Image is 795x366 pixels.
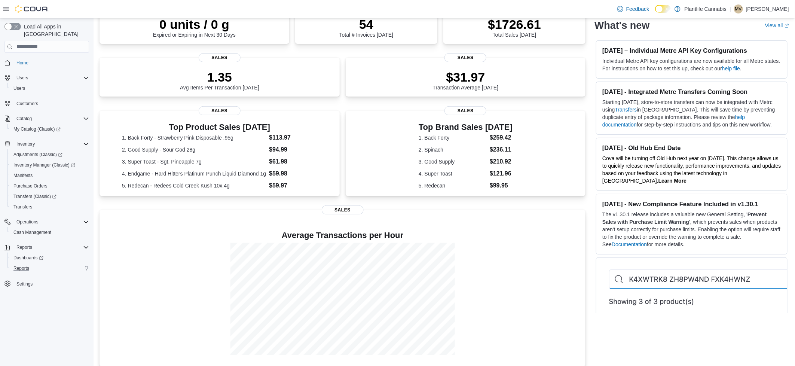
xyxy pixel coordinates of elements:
[7,253,92,263] a: Dashboards
[722,65,740,71] a: help file
[16,281,33,287] span: Settings
[419,123,513,132] h3: Top Brand Sales [DATE]
[153,17,236,38] div: Expired or Expiring in Next 30 Days
[1,57,92,68] button: Home
[490,169,513,178] dd: $121.96
[322,205,364,214] span: Sales
[615,107,637,113] a: Transfers
[655,5,671,13] input: Dark Mode
[785,24,789,28] svg: External link
[16,75,28,81] span: Users
[602,211,781,248] p: The v1.30.1 release includes a valuable new General Setting, ' ', which prevents sales when produ...
[419,146,487,153] dt: 2. Spinach
[10,192,89,201] span: Transfers (Classic)
[122,123,317,132] h3: Top Product Sales [DATE]
[602,88,781,95] h3: [DATE] - Integrated Metrc Transfers Coming Soon
[13,204,32,210] span: Transfers
[339,17,393,38] div: Total # Invoices [DATE]
[7,227,92,238] button: Cash Management
[10,150,65,159] a: Adjustments (Classic)
[180,70,259,85] p: 1.35
[122,134,266,141] dt: 1. Back Forty - Strawberry Pink Disposable .95g
[602,211,767,225] strong: Prevent Sales with Purchase Limit Warning
[444,106,486,115] span: Sales
[7,160,92,170] a: Inventory Manager (Classic)
[1,113,92,124] button: Catalog
[16,60,28,66] span: Home
[13,73,89,82] span: Users
[13,280,36,289] a: Settings
[199,53,241,62] span: Sales
[13,217,89,226] span: Operations
[7,170,92,181] button: Manifests
[122,158,266,165] dt: 3. Super Toast - Sgt. Pineapple 7g
[13,99,89,108] span: Customers
[122,170,266,177] dt: 4. Endgame - Hard Hitters Platinum Punch Liquid Diamond 1g
[602,144,781,152] h3: [DATE] - Old Hub End Date
[765,22,789,28] a: View allExternal link
[10,125,89,134] span: My Catalog (Classic)
[10,84,89,93] span: Users
[269,133,317,142] dd: $113.97
[16,244,32,250] span: Reports
[180,70,259,91] div: Avg Items Per Transaction [DATE]
[339,17,393,32] p: 54
[13,279,89,288] span: Settings
[7,263,92,274] button: Reports
[433,70,499,85] p: $31.97
[13,229,51,235] span: Cash Management
[13,140,89,149] span: Inventory
[13,193,56,199] span: Transfers (Classic)
[734,4,743,13] div: Michael Vincent
[13,73,31,82] button: Users
[13,255,43,261] span: Dashboards
[746,4,789,13] p: [PERSON_NAME]
[594,19,649,31] h2: What's new
[10,192,59,201] a: Transfers (Classic)
[419,182,487,189] dt: 5. Redecan
[10,228,89,237] span: Cash Management
[13,114,35,123] button: Catalog
[7,149,92,160] a: Adjustments (Classic)
[10,125,64,134] a: My Catalog (Classic)
[15,5,49,13] img: Cova
[1,73,92,83] button: Users
[153,17,236,32] p: 0 units / 0 g
[10,228,54,237] a: Cash Management
[419,170,487,177] dt: 4. Super Toast
[10,161,78,170] a: Inventory Manager (Classic)
[419,134,487,141] dt: 1. Back Forty
[602,98,781,128] p: Starting [DATE], store-to-store transfers can now be integrated with Metrc using in [GEOGRAPHIC_D...
[269,169,317,178] dd: $59.98
[626,5,649,13] span: Feedback
[16,101,38,107] span: Customers
[13,183,48,189] span: Purchase Orders
[13,99,41,108] a: Customers
[10,161,89,170] span: Inventory Manager (Classic)
[10,84,28,93] a: Users
[7,191,92,202] a: Transfers (Classic)
[10,253,89,262] span: Dashboards
[21,23,89,38] span: Load All Apps in [GEOGRAPHIC_DATA]
[7,124,92,134] a: My Catalog (Classic)
[490,181,513,190] dd: $99.95
[10,182,51,190] a: Purchase Orders
[419,158,487,165] dt: 3. Good Supply
[1,139,92,149] button: Inventory
[269,145,317,154] dd: $94.99
[4,54,89,309] nav: Complex example
[7,83,92,94] button: Users
[490,133,513,142] dd: $259.42
[735,4,742,13] span: MV
[10,171,36,180] a: Manifests
[614,1,652,16] a: Feedback
[1,278,92,289] button: Settings
[1,98,92,109] button: Customers
[13,243,35,252] button: Reports
[602,155,781,184] span: Cova will be turning off Old Hub next year on [DATE]. This change allows us to quickly release ne...
[16,219,39,225] span: Operations
[13,140,38,149] button: Inventory
[490,157,513,166] dd: $210.92
[16,116,32,122] span: Catalog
